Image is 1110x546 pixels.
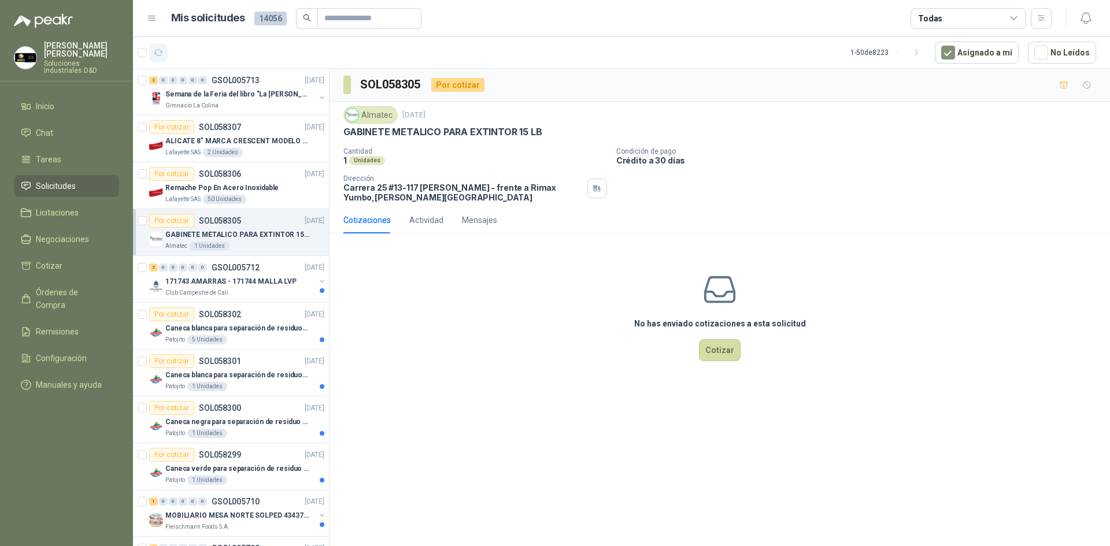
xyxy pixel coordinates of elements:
img: Company Logo [149,279,163,293]
p: SOL058306 [199,170,241,178]
div: 1 Unidades [187,382,227,391]
div: 1 [149,497,158,506]
p: ALICATE 8" MARCA CRESCENT MODELO 38008tv [165,136,309,147]
p: GSOL005710 [212,497,260,506]
p: [DATE] [305,309,324,320]
div: 0 [179,263,187,272]
img: Company Logo [149,185,163,199]
img: Logo peakr [14,14,73,28]
a: Cotizar [14,255,119,277]
p: [DATE] [305,262,324,273]
div: 2 [149,76,158,84]
a: Por cotizarSOL058307[DATE] Company LogoALICATE 8" MARCA CRESCENT MODELO 38008tvLafayette SAS2 Uni... [133,116,329,162]
div: 0 [179,76,187,84]
img: Company Logo [149,466,163,480]
p: [DATE] [305,356,324,367]
p: [DATE] [305,75,324,86]
span: Configuración [36,352,87,365]
div: 1 Unidades [187,429,227,438]
p: [DATE] [305,403,324,414]
p: Fleischmann Foods S.A. [165,522,230,532]
div: 0 [198,76,207,84]
a: Por cotizarSOL058305[DATE] Company LogoGABINETE METALICO PARA EXTINTOR 15 LBAlmatec1 Unidades [133,209,329,256]
div: Cotizaciones [343,214,391,226]
p: GSOL005712 [212,263,260,272]
span: Manuales y ayuda [36,378,102,391]
div: 0 [198,263,207,272]
a: Por cotizarSOL058302[DATE] Company LogoCaneca blanca para separación de residuos 121 LTPatojito5 ... [133,303,329,350]
div: 0 [188,263,197,272]
span: Inicio [36,100,54,113]
a: Por cotizarSOL058306[DATE] Company LogoRemache Pop En Acero InoxidableLafayette SAS50 Unidades [133,162,329,209]
a: Licitaciones [14,202,119,224]
a: Negociaciones [14,228,119,250]
p: Caneca blanca para separación de residuos 10 LT [165,370,309,381]
div: 0 [169,497,177,506]
div: 2 [149,263,158,272]
p: Semana de la Feria del libro "La [PERSON_NAME]" [165,89,309,100]
span: Órdenes de Compra [36,286,108,311]
div: Todas [918,12,942,25]
p: [PERSON_NAME] [PERSON_NAME] [44,42,119,58]
div: 0 [159,76,168,84]
p: Caneca verde para separación de residuo 55 LT [165,463,309,474]
a: Chat [14,122,119,144]
span: 14056 [254,12,287,25]
p: Patojito [165,429,185,438]
div: Por cotizar [149,354,194,368]
a: Por cotizarSOL058300[DATE] Company LogoCaneca negra para separación de residuo 55 LTPatojito1 Uni... [133,396,329,443]
div: Mensajes [462,214,497,226]
a: Solicitudes [14,175,119,197]
p: Gimnasio La Colina [165,101,219,110]
p: Lafayette SAS [165,148,201,157]
img: Company Logo [346,109,358,121]
img: Company Logo [149,232,163,246]
div: Por cotizar [149,120,194,134]
p: Dirección [343,174,583,183]
p: Soluciones Industriales D&D [44,60,119,74]
p: [DATE] [402,110,425,121]
p: MOBILIARIO MESA NORTE SOLPED 4343782 [165,510,309,521]
p: SOL058301 [199,357,241,365]
a: Por cotizarSOL058301[DATE] Company LogoCaneca blanca para separación de residuos 10 LTPatojito1 U... [133,350,329,396]
div: Por cotizar [431,78,484,92]
p: Patojito [165,382,185,391]
button: Cotizar [699,339,741,361]
p: 1 [343,155,347,165]
div: 0 [188,497,197,506]
p: 171743 AMARRAS - 171744 MALLA LVP [165,276,297,287]
p: Cantidad [343,147,607,155]
div: 50 Unidades [203,195,246,204]
p: Crédito a 30 días [616,155,1105,165]
p: SOL058300 [199,404,241,412]
a: Inicio [14,95,119,117]
p: Almatec [165,242,187,251]
p: Lafayette SAS [165,195,201,204]
div: 2 Unidades [203,148,243,157]
p: Condición de pago [616,147,1105,155]
span: Negociaciones [36,233,89,246]
p: [DATE] [305,216,324,226]
img: Company Logo [149,139,163,153]
p: [DATE] [305,496,324,507]
div: Actividad [409,214,443,226]
div: 1 - 50 de 8223 [850,43,926,62]
p: Club Campestre de Cali [165,288,228,298]
span: Solicitudes [36,180,76,192]
div: 0 [188,76,197,84]
span: Tareas [36,153,61,166]
p: Patojito [165,335,185,344]
div: Por cotizar [149,448,194,462]
p: GSOL005713 [212,76,260,84]
a: Configuración [14,347,119,369]
span: Cotizar [36,259,62,272]
img: Company Logo [14,47,36,69]
div: Por cotizar [149,214,194,228]
p: [DATE] [305,450,324,460]
p: GABINETE METALICO PARA EXTINTOR 15 LB [165,229,309,240]
div: 0 [179,497,187,506]
div: Almatec [343,106,398,124]
p: Remache Pop En Acero Inoxidable [165,183,279,194]
div: Por cotizar [149,167,194,181]
img: Company Logo [149,326,163,340]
